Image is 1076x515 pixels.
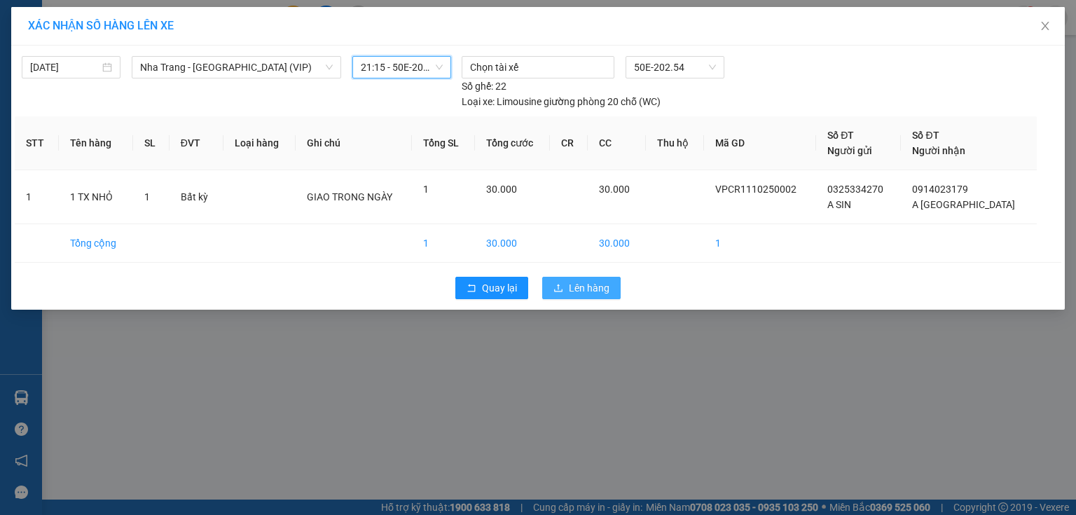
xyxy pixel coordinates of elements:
[296,116,413,170] th: Ghi chú
[15,116,59,170] th: STT
[15,170,59,224] td: 1
[912,184,968,195] span: 0914023179
[912,145,965,156] span: Người nhận
[827,130,854,141] span: Số ĐT
[462,94,495,109] span: Loại xe:
[361,57,443,78] span: 21:15 - 50E-202.54
[462,94,661,109] div: Limousine giường phòng 20 chỗ (WC)
[59,116,133,170] th: Tên hàng
[704,116,816,170] th: Mã GD
[140,57,333,78] span: Nha Trang - Sài Gòn (VIP)
[307,191,392,202] span: GIAO TRONG NGÀY
[912,130,939,141] span: Số ĐT
[634,57,715,78] span: 50E-202.54
[462,78,493,94] span: Số ghế:
[588,224,645,263] td: 30.000
[475,224,550,263] td: 30.000
[223,116,296,170] th: Loại hàng
[715,184,796,195] span: VPCR1110250002
[550,116,588,170] th: CR
[1040,20,1051,32] span: close
[553,283,563,294] span: upload
[467,283,476,294] span: rollback
[704,224,816,263] td: 1
[912,199,1015,210] span: A [GEOGRAPHIC_DATA]
[542,277,621,299] button: uploadLên hàng
[599,184,630,195] span: 30.000
[170,116,223,170] th: ĐVT
[133,116,170,170] th: SL
[1026,7,1065,46] button: Close
[475,116,550,170] th: Tổng cước
[588,116,645,170] th: CC
[28,19,174,32] span: XÁC NHẬN SỐ HÀNG LÊN XE
[59,224,133,263] td: Tổng cộng
[482,280,517,296] span: Quay lại
[423,184,429,195] span: 1
[412,116,475,170] th: Tổng SL
[827,145,872,156] span: Người gửi
[30,60,99,75] input: 11/10/2025
[569,280,609,296] span: Lên hàng
[486,184,517,195] span: 30.000
[455,277,528,299] button: rollbackQuay lại
[412,224,475,263] td: 1
[144,191,150,202] span: 1
[170,170,223,224] td: Bất kỳ
[827,184,883,195] span: 0325334270
[827,199,851,210] span: A SIN
[59,170,133,224] td: 1 TX NHỎ
[646,116,704,170] th: Thu hộ
[325,63,333,71] span: down
[462,78,506,94] div: 22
